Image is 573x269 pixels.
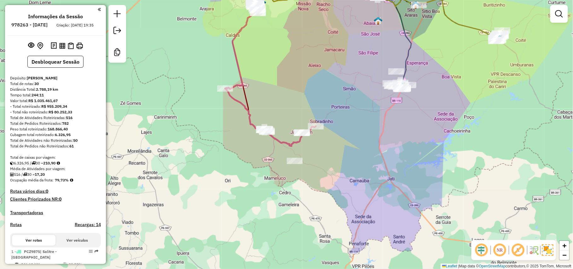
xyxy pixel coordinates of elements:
[247,3,263,9] div: Atividade não roteirizada - POSTO BOM JESUS
[10,222,22,227] h4: Rotas
[46,188,48,194] strong: 0
[62,121,69,126] strong: 782
[10,109,101,115] div: - Total não roteirizado:
[479,264,506,268] a: OpenStreetMap
[59,196,61,202] strong: 0
[553,8,565,20] a: Exibir filtros
[34,81,39,86] strong: 30
[49,41,58,51] button: Logs desbloquear sessão
[247,3,263,9] div: Atividade não roteirizada - MARIA ELIANE
[256,126,272,133] div: Atividade não roteirizada - VINICIOS PEREIRA DE
[412,1,420,9] img: PA MILAGRES
[67,41,75,50] button: Visualizar Romaneio
[10,138,101,143] div: Total de Atividades não Roteirizadas:
[48,127,68,131] strong: 168.866,40
[529,245,539,255] img: Fluxo de ruas
[12,235,55,246] button: Ver rotas
[10,132,101,138] div: Cubagem total roteirizado:
[249,7,265,14] div: Atividade não roteirizada - LEONIDAS ROSENDO DA
[10,115,101,121] div: Total de Atividades Roteirizadas:
[28,14,83,20] h4: Informações da Sessão
[21,261,62,268] td: 346,60 KM
[10,178,54,182] span: Ocupação média da frota:
[474,243,489,258] span: Ocultar deslocamento
[10,98,101,104] div: Valor total:
[10,210,101,215] h4: Transportadoras
[259,126,267,134] img: PA JARDIM
[41,104,67,109] strong: R$ 955.209,34
[388,68,404,75] div: Atividade não roteirizada - EDICARLOS CARVALHO D
[58,41,67,50] button: Visualizar relatório de Roteirização
[10,87,101,92] div: Distância Total:
[15,263,19,266] i: Distância Total
[563,251,567,259] span: −
[24,249,40,254] span: PCZ9875
[247,1,263,7] div: Atividade não roteirizada - RIVANETE DE OLIVEIRA CRUZ - ME
[32,93,44,97] strong: 244:11
[10,75,101,81] div: Depósito:
[98,6,101,13] a: Clique aqui para minimizar o painel
[10,92,101,98] div: Tempo total:
[10,104,101,109] div: - Total roteirizado:
[111,46,124,60] a: Criar modelo
[57,161,60,165] i: Meta Caixas/viagem: 1,00 Diferença: 209,90
[491,34,507,40] div: Atividade não roteirizada - SUPER SELETO
[560,241,569,250] a: Zoom in
[248,1,263,7] div: Atividade não roteirizada - MANILUZ GRANGEIRO SAMPAIO
[393,85,409,91] div: Atividade não roteirizada - SUPERMERCADO SAO JOR
[69,144,74,148] strong: 61
[442,264,457,268] a: Leaflet
[75,222,101,227] h4: Recargas: 14
[10,155,101,160] div: Total de caixas por viagem:
[111,8,124,22] a: Nova sessão e pesquisa
[43,161,55,165] strong: 210,90
[246,1,261,7] div: Atividade não roteirizada - PAULO CESAR
[68,261,98,268] td: 99,33%
[10,161,14,165] i: Cubagem total roteirizado
[563,242,567,249] span: +
[10,173,14,176] i: Total de Atividades
[257,126,272,132] div: Atividade não roteirizada - VANDEILDA CLEMENTE T
[36,41,44,51] button: Centralizar mapa no depósito ou ponto de apoio
[54,22,96,28] div: Criação: [DATE] 19:35
[458,264,459,268] span: |
[55,132,71,137] strong: 6.326,95
[259,129,275,135] div: Atividade não roteirizada - PAULO SIMPLICIO GONC
[10,81,101,87] div: Total de rotas:
[374,17,382,25] img: PA ABAIARA
[35,172,45,177] strong: 17,20
[250,7,266,13] div: Atividade não roteirizada - MARIA VENUSIA DE ARAUJO RODRIGUES DE LIM
[10,172,101,177] div: 516 / 30 =
[492,243,507,258] span: Ocultar NR
[27,76,57,80] strong: [PERSON_NAME]
[75,41,84,50] button: Imprimir Rotas
[560,250,569,260] a: Zoom out
[10,166,101,172] div: Média de Atividades por viagem:
[542,244,553,256] img: Exibir/Ocultar setores
[66,115,72,120] strong: 516
[10,121,101,126] div: Total de Pedidos Roteirizados:
[73,138,78,143] strong: 50
[441,264,573,269] div: Map data © contributors,© 2025 TomTom, Microsoft
[10,160,101,166] div: 6.326,95 / 30 =
[247,0,263,7] div: Atividade não roteirizada - JOSE ANTONIO PEREIRA
[62,263,67,266] i: % de utilização do peso
[249,1,264,8] div: Atividade não roteirizada - MARIA CARLA DAYANE A
[27,56,84,68] button: Desbloquear Sessão
[49,110,72,114] strong: R$ 80.252,33
[287,158,303,164] div: Atividade não roteirizada - FRANCISCA PATRICIA
[10,126,101,132] div: Peso total roteirizado:
[111,24,124,38] a: Exportar sessão
[10,197,101,202] h4: Clientes Priorizados NR:
[28,98,58,103] strong: R$ 1.035.461,67
[32,161,36,165] i: Total de rotas
[511,243,526,258] span: Exibir rótulo
[10,189,101,194] h4: Rotas vários dias:
[10,143,101,149] div: Total de Pedidos não Roteirizados:
[12,22,48,28] h6: 978263 - [DATE]
[89,249,93,253] em: Opções
[27,41,36,51] button: Exibir sessão original
[36,87,58,92] strong: 2.788,19 km
[23,173,27,176] i: Total de rotas
[247,0,263,7] div: Atividade não roteirizada - BAR DE ZE JUVENAL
